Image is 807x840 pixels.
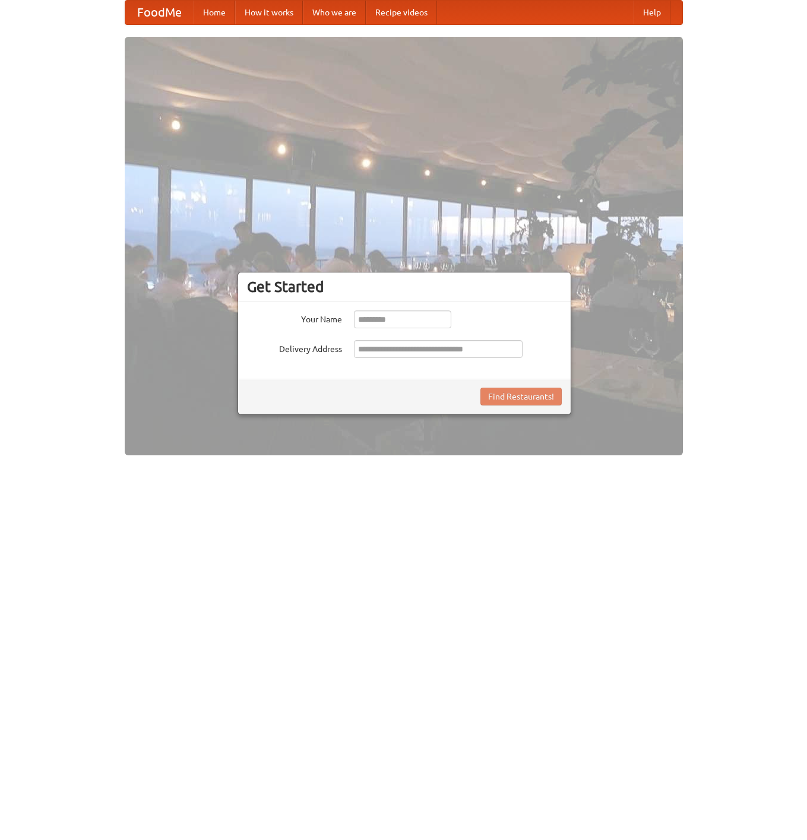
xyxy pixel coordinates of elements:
[303,1,366,24] a: Who we are
[194,1,235,24] a: Home
[247,310,342,325] label: Your Name
[247,278,562,296] h3: Get Started
[634,1,670,24] a: Help
[366,1,437,24] a: Recipe videos
[247,340,342,355] label: Delivery Address
[125,1,194,24] a: FoodMe
[235,1,303,24] a: How it works
[480,388,562,405] button: Find Restaurants!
